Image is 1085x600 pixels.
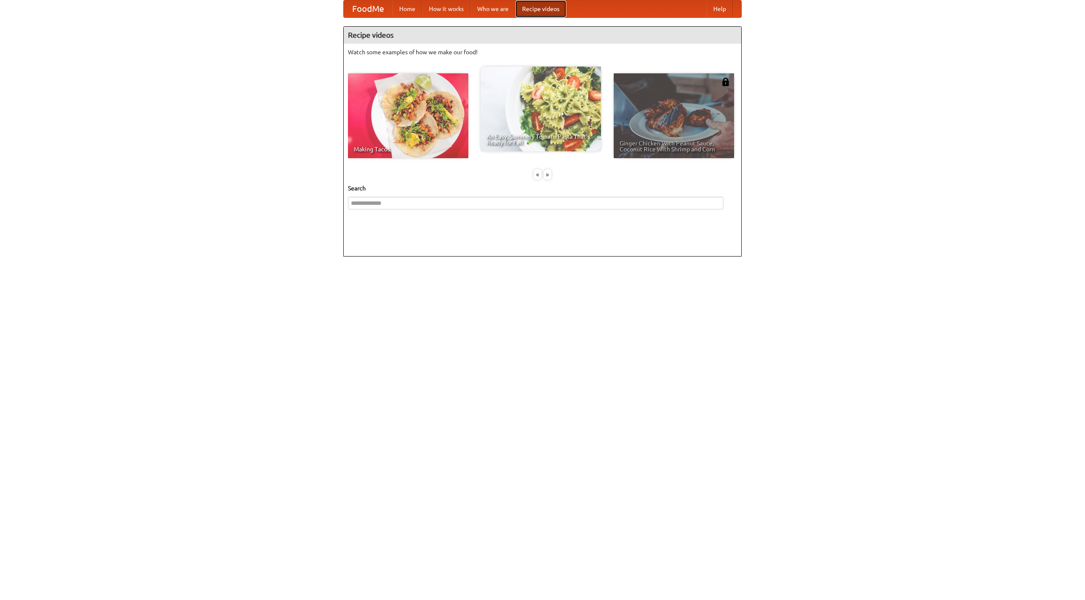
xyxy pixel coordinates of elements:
h5: Search [348,184,737,193]
a: Help [707,0,733,17]
a: How it works [422,0,470,17]
h4: Recipe videos [344,27,741,44]
a: Who we are [470,0,515,17]
a: Making Tacos [348,73,468,158]
a: Home [392,0,422,17]
a: FoodMe [344,0,392,17]
div: « [534,169,541,180]
span: Making Tacos [354,146,462,152]
span: An Easy, Summery Tomato Pasta That's Ready for Fall [487,134,595,145]
a: Recipe videos [515,0,566,17]
p: Watch some examples of how we make our food! [348,48,737,56]
div: » [544,169,551,180]
a: An Easy, Summery Tomato Pasta That's Ready for Fall [481,67,601,151]
img: 483408.png [721,78,730,86]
